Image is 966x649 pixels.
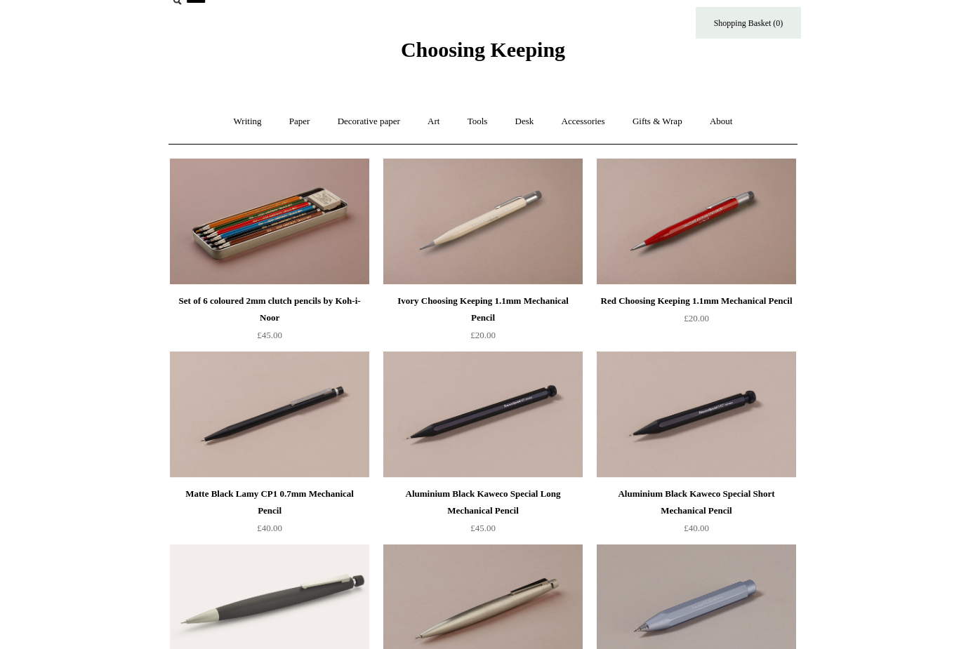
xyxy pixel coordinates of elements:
[597,159,796,285] img: Red Choosing Keeping 1.1mm Mechanical Pencil
[277,103,323,140] a: Paper
[600,293,793,309] div: Red Choosing Keeping 1.1mm Mechanical Pencil
[383,352,583,478] a: Aluminium Black Kaweco Special Long Mechanical Pencil Aluminium Black Kaweco Special Long Mechani...
[415,103,452,140] a: Art
[383,486,583,543] a: Aluminium Black Kaweco Special Long Mechanical Pencil £45.00
[620,103,695,140] a: Gifts & Wrap
[696,7,801,39] a: Shopping Basket (0)
[597,293,796,350] a: Red Choosing Keeping 1.1mm Mechanical Pencil £20.00
[221,103,274,140] a: Writing
[173,486,366,519] div: Matte Black Lamy CP1 0.7mm Mechanical Pencil
[597,159,796,285] a: Red Choosing Keeping 1.1mm Mechanical Pencil Red Choosing Keeping 1.1mm Mechanical Pencil
[383,159,583,285] a: Ivory Choosing Keeping 1.1mm Mechanical Pencil Ivory Choosing Keeping 1.1mm Mechanical Pencil
[597,352,796,478] img: Aluminium Black Kaweco Special Short Mechanical Pencil
[470,330,496,340] span: £20.00
[597,486,796,543] a: Aluminium Black Kaweco Special Short Mechanical Pencil £40.00
[597,352,796,478] a: Aluminium Black Kaweco Special Short Mechanical Pencil Aluminium Black Kaweco Special Short Mecha...
[401,49,565,59] a: Choosing Keeping
[170,352,369,478] img: Matte Black Lamy CP1 0.7mm Mechanical Pencil
[173,293,366,326] div: Set of 6 coloured 2mm clutch pencils by Koh-i-Noor
[170,159,369,285] img: Set of 6 coloured 2mm clutch pencils by Koh-i-Noor
[684,523,709,533] span: £40.00
[503,103,547,140] a: Desk
[170,293,369,350] a: Set of 6 coloured 2mm clutch pencils by Koh-i-Noor £45.00
[170,159,369,285] a: Set of 6 coloured 2mm clutch pencils by Koh-i-Noor Set of 6 coloured 2mm clutch pencils by Koh-i-...
[383,293,583,350] a: Ivory Choosing Keeping 1.1mm Mechanical Pencil £20.00
[387,486,579,519] div: Aluminium Black Kaweco Special Long Mechanical Pencil
[684,313,709,323] span: £20.00
[325,103,413,140] a: Decorative paper
[455,103,501,140] a: Tools
[470,523,496,533] span: £45.00
[257,330,282,340] span: £45.00
[383,159,583,285] img: Ivory Choosing Keeping 1.1mm Mechanical Pencil
[401,38,565,61] span: Choosing Keeping
[170,352,369,478] a: Matte Black Lamy CP1 0.7mm Mechanical Pencil Matte Black Lamy CP1 0.7mm Mechanical Pencil
[600,486,793,519] div: Aluminium Black Kaweco Special Short Mechanical Pencil
[383,352,583,478] img: Aluminium Black Kaweco Special Long Mechanical Pencil
[697,103,746,140] a: About
[549,103,618,140] a: Accessories
[387,293,579,326] div: Ivory Choosing Keeping 1.1mm Mechanical Pencil
[257,523,282,533] span: £40.00
[170,486,369,543] a: Matte Black Lamy CP1 0.7mm Mechanical Pencil £40.00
